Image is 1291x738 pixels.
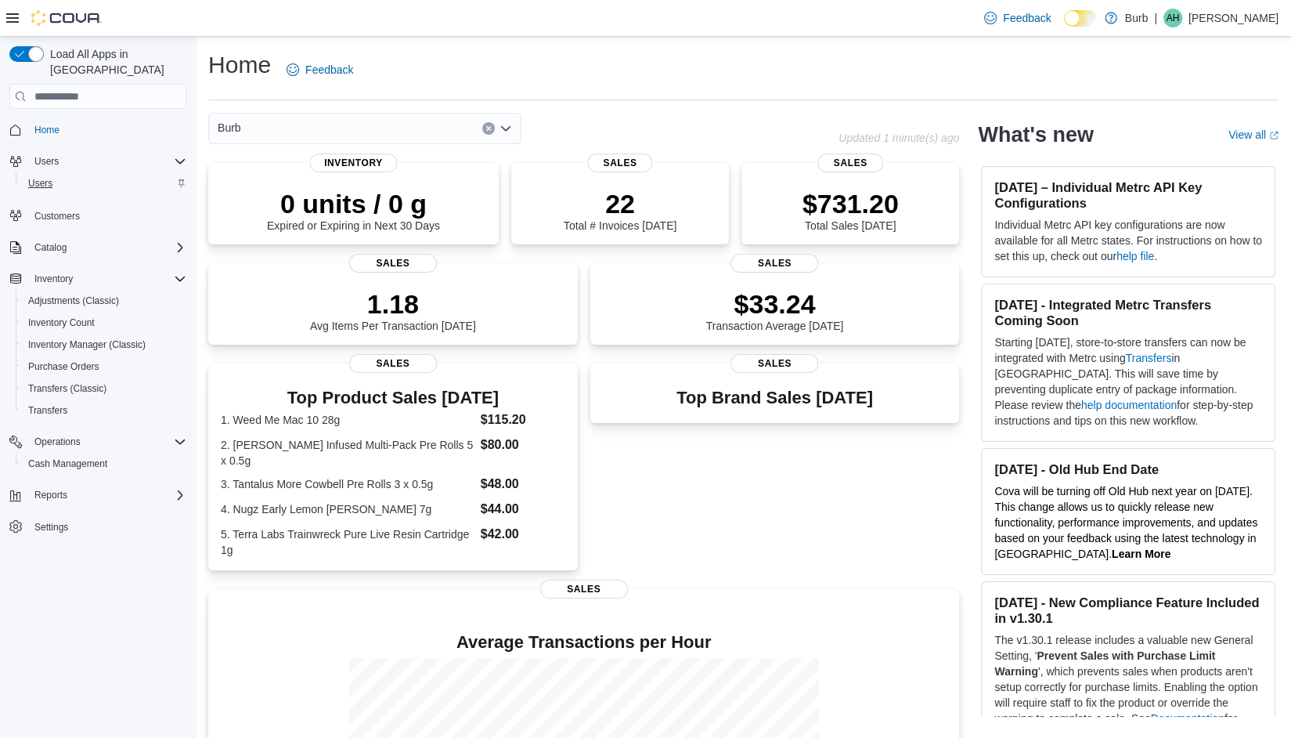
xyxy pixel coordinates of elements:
[22,357,186,376] span: Purchase Orders
[3,484,193,506] button: Reports
[3,237,193,259] button: Catalog
[1167,9,1180,27] span: AH
[3,268,193,290] button: Inventory
[499,122,512,135] button: Open list of options
[22,335,152,354] a: Inventory Manager (Classic)
[34,273,73,285] span: Inventory
[34,436,81,448] span: Operations
[221,633,947,652] h4: Average Transactions per Hour
[1163,9,1182,27] div: Axel Holin
[218,118,241,137] span: Burb
[3,118,193,141] button: Home
[28,295,119,307] span: Adjustments (Classic)
[28,486,74,505] button: Reports
[28,152,186,171] span: Users
[16,378,193,400] button: Transfers (Classic)
[1003,10,1051,26] span: Feedback
[22,379,186,398] span: Transfers (Classic)
[1154,9,1157,27] p: |
[28,518,74,537] a: Settings
[22,313,186,332] span: Inventory Count
[28,238,73,257] button: Catalog
[3,516,193,538] button: Settings
[16,356,193,378] button: Purchase Orders
[221,437,474,468] dt: 2. [PERSON_NAME] Infused Multi-Pack Pre Rolls 5 x 0.5g
[978,122,1093,147] h2: What's new
[208,49,271,81] h1: Home
[1081,399,1177,411] a: help documentation
[1116,250,1154,262] a: help file
[28,338,146,351] span: Inventory Manager (Classic)
[28,360,99,373] span: Purchase Orders
[540,580,628,599] span: Sales
[22,401,74,420] a: Transfers
[838,132,959,144] p: Updated 1 minute(s) ago
[28,486,186,505] span: Reports
[994,297,1262,328] h3: [DATE] - Integrated Metrc Transfers Coming Soon
[676,389,873,407] h3: Top Brand Sales [DATE]
[994,595,1262,626] h3: [DATE] - New Compliance Feature Included in v1.30.1
[310,288,476,332] div: Avg Items Per Transaction [DATE]
[34,489,67,501] span: Reports
[1188,9,1278,27] p: [PERSON_NAME]
[3,150,193,172] button: Users
[9,112,186,579] nav: Complex example
[22,454,186,473] span: Cash Management
[481,525,565,544] dd: $42.00
[28,432,186,451] span: Operations
[28,207,86,226] a: Customers
[994,485,1257,560] span: Cova will be turning off Old Hub next year on [DATE]. This change allows us to quickly release ne...
[994,179,1262,211] h3: [DATE] – Individual Metrc API Key Configurations
[978,2,1057,34] a: Feedback
[706,288,844,332] div: Transaction Average [DATE]
[802,188,899,219] p: $731.20
[3,431,193,453] button: Operations
[22,174,59,193] a: Users
[3,204,193,226] button: Customers
[481,475,565,494] dd: $48.00
[28,270,79,288] button: Inventory
[28,404,67,417] span: Transfers
[28,121,66,139] a: Home
[280,54,359,85] a: Feedback
[349,254,437,273] span: Sales
[310,288,476,320] p: 1.18
[1064,10,1097,27] input: Dark Mode
[22,313,101,332] a: Inventory Count
[44,46,186,78] span: Load All Apps in [GEOGRAPHIC_DATA]
[1125,9,1149,27] p: Burb
[34,210,80,222] span: Customers
[34,124,60,136] span: Home
[305,62,353,78] span: Feedback
[221,412,474,428] dt: 1. Weed Me Mac 10 28g
[28,177,52,190] span: Users
[1269,131,1278,140] svg: External link
[730,254,818,273] span: Sales
[28,152,65,171] button: Users
[16,290,193,312] button: Adjustments (Classic)
[28,120,186,139] span: Home
[994,335,1262,429] p: Starting [DATE], store-to-store transfers can now be integrated with Metrc using in [GEOGRAPHIC_D...
[22,291,186,310] span: Adjustments (Classic)
[817,154,882,172] span: Sales
[22,291,125,310] a: Adjustments (Classic)
[564,188,676,232] div: Total # Invoices [DATE]
[28,432,87,451] button: Operations
[267,188,440,232] div: Expired or Expiring in Next 30 Days
[28,458,107,470] span: Cash Management
[587,154,652,172] span: Sales
[22,454,114,473] a: Cash Management
[22,174,186,193] span: Users
[28,382,106,395] span: Transfers (Classic)
[1151,712,1224,725] a: Documentation
[1228,128,1278,141] a: View allExternal link
[730,354,818,373] span: Sales
[34,155,59,168] span: Users
[28,270,186,288] span: Inventory
[1112,548,1170,560] a: Learn More
[22,357,106,376] a: Purchase Orders
[564,188,676,219] p: 22
[994,217,1262,264] p: Individual Metrc API key configurations are now available for all Metrc states. For instructions ...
